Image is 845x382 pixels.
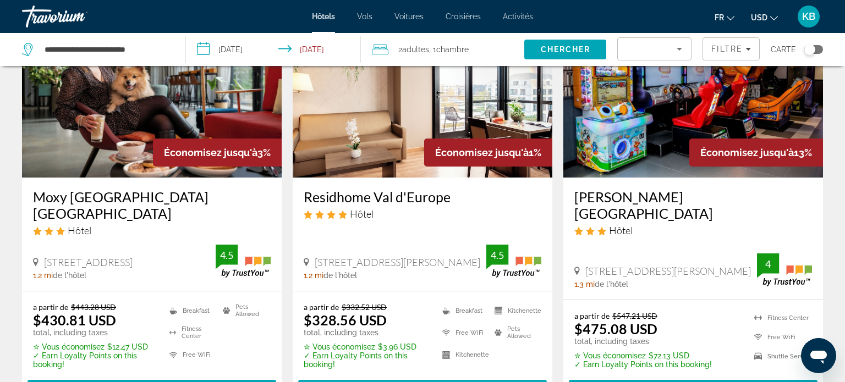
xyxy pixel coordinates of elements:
a: Moxy [GEOGRAPHIC_DATA] [GEOGRAPHIC_DATA] [33,189,271,222]
button: Filters [703,37,760,60]
span: Économisez jusqu'à [435,147,529,158]
del: $547.21 USD [612,311,657,320]
mat-select: Sort by [627,42,682,56]
span: a partir de [33,302,68,312]
span: fr [715,13,724,22]
button: User Menu [794,5,823,28]
li: Kitchenette [489,302,541,319]
span: Carte [771,42,796,57]
span: de l'hôtel [595,280,628,289]
div: 3 star Hotel [574,224,812,236]
span: [STREET_ADDRESS][PERSON_NAME] [585,265,751,277]
span: KB [802,11,815,22]
ins: $430.81 USD [33,312,116,328]
p: total, including taxes [574,337,712,346]
li: Kitchenette [437,347,489,363]
p: $3.96 USD [304,342,429,351]
span: [STREET_ADDRESS] [44,256,133,268]
span: Hôtel [68,224,91,236]
div: 1% [424,139,552,167]
img: TrustYou guest rating badge [486,245,541,277]
p: total, including taxes [304,328,429,337]
button: Select check in and out date [186,33,361,66]
span: , 1 [429,42,469,57]
div: 13% [689,139,823,167]
span: USD [751,13,767,22]
li: Fitness Center [749,311,812,325]
li: Shuttle Service [749,350,812,363]
p: ✓ Earn Loyalty Points on this booking! [304,351,429,369]
del: $443.28 USD [71,302,116,312]
img: Moxy Paris Val d Europe [22,2,282,178]
span: 2 [398,42,429,57]
span: Hôtel [350,208,374,220]
button: Change currency [751,9,778,25]
input: Search hotel destination [43,41,169,58]
span: a partir de [574,311,610,320]
span: Chercher [541,45,591,54]
button: Travelers: 2 adults, 0 children [361,33,525,66]
button: Change language [715,9,734,25]
span: Filtre [711,45,743,53]
span: de l'hôtel [323,271,357,280]
li: Fitness Center [164,324,217,341]
span: Chambre [436,45,469,54]
a: Travorium [22,2,132,31]
p: total, including taxes [33,328,156,337]
div: 4.5 [216,248,238,262]
li: Pets Allowed [217,302,271,319]
ins: $475.08 USD [574,320,657,337]
div: 3% [153,139,282,167]
img: Residhome Val d'Europe [293,2,552,178]
span: 1.3 mi [574,280,595,289]
a: Vols [357,12,372,21]
span: Économisez jusqu'à [700,147,794,158]
span: ✮ Vous économisez [33,342,105,351]
span: ✮ Vous économisez [304,342,375,351]
a: Hôtels [312,12,335,21]
p: $12.47 USD [33,342,156,351]
img: TrustYou guest rating badge [757,253,812,286]
span: Économisez jusqu'à [164,147,257,158]
li: Free WiFi [164,347,217,363]
p: ✓ Earn Loyalty Points on this booking! [33,351,156,369]
iframe: Bouton de lancement de la fenêtre de messagerie [801,338,836,373]
span: ✮ Vous économisez [574,351,646,360]
span: Adultes [402,45,429,54]
span: [STREET_ADDRESS][PERSON_NAME] [315,256,480,268]
span: 1.2 mi [304,271,323,280]
div: 4 star Hotel [304,208,541,220]
p: ✓ Earn Loyalty Points on this booking! [574,360,712,369]
a: Croisières [446,12,481,21]
div: 4 [757,257,779,270]
button: Toggle map [796,45,823,54]
li: Free WiFi [437,324,489,341]
button: Search [524,40,606,59]
ins: $328.56 USD [304,312,387,328]
img: TrustYou guest rating badge [216,245,271,277]
span: a partir de [304,302,339,312]
img: Campanile Val de France [563,2,823,178]
a: Voitures [394,12,424,21]
p: $72.13 USD [574,351,712,360]
li: Breakfast [437,302,489,319]
li: Pets Allowed [489,324,541,341]
a: [PERSON_NAME][GEOGRAPHIC_DATA] [574,189,812,222]
span: 1.2 mi [33,271,53,280]
h3: Residhome Val d'Europe [304,189,541,205]
a: Activités [503,12,533,21]
del: $332.52 USD [342,302,387,312]
li: Breakfast [164,302,217,319]
div: 3 star Hotel [33,224,271,236]
li: Free WiFi [749,330,812,344]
